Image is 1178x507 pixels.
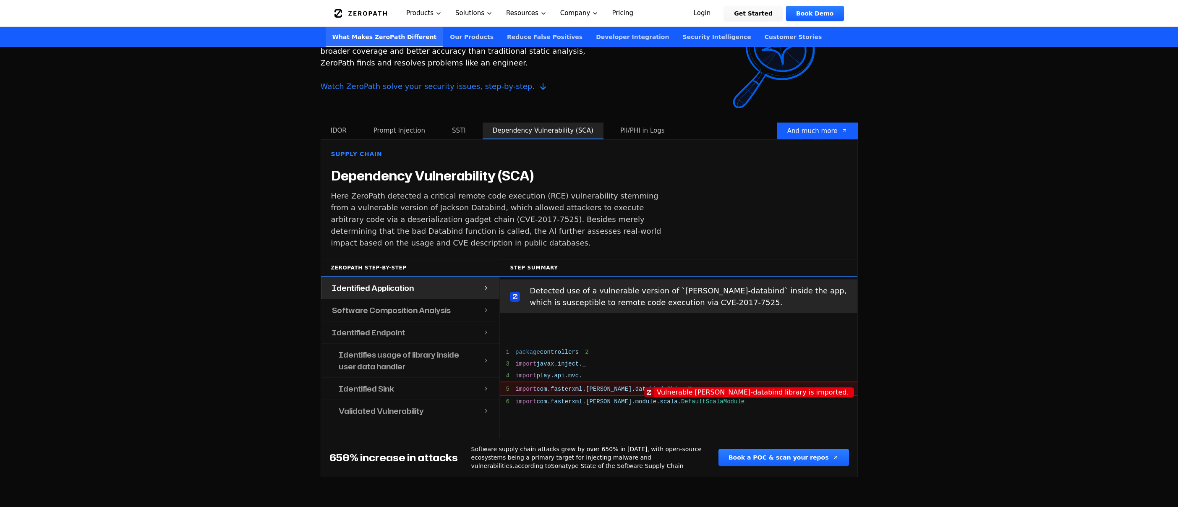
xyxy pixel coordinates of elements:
a: And much more [777,123,858,139]
span: com [536,398,547,405]
h4: Dependency Vulnerability (SCA) [331,168,534,183]
span: import [515,361,536,367]
button: Identified Endpoint [321,321,499,344]
span: 4 [502,370,516,382]
span: scala [660,398,678,405]
span: ObjectMapper [667,386,709,392]
h4: Validated Vulnerability [339,405,424,417]
span: mvc [568,372,579,379]
span: import [515,386,536,392]
a: What Makes ZeroPath Different [326,27,444,47]
span: . [579,372,582,379]
span: _ [582,361,586,367]
span: fasterxml [551,386,582,392]
span: com [536,386,547,392]
span: 2 [581,346,595,358]
button: Identified Application [321,277,499,299]
span: inject [558,361,579,367]
h4: Identified Application [332,282,414,294]
a: Get Started [724,6,783,21]
span: . [565,372,568,379]
span: import [515,398,536,405]
span: . [656,398,660,405]
a: Book Demo [786,6,844,21]
a: Customer Stories [758,27,829,47]
span: _ [582,372,586,379]
p: With broader coverage and better accuracy than traditional static analysis, ZeroPath finds and re... [321,34,603,92]
span: . [547,386,551,392]
button: Book a POC & scan your repos [718,449,849,466]
h4: 650% increase in attacks [329,451,458,464]
span: . [547,398,551,405]
span: . [582,398,586,405]
button: SSTI [442,123,476,139]
button: Dependency Vulnerability (SCA) [483,123,603,139]
button: PII/PHI in Logs [610,123,675,139]
h4: Identified Endpoint [332,327,405,338]
p: Software supply chain attacks grew by over 650% in [DATE], with open-source ecosystems being a pr... [471,445,705,470]
span: 1 [502,346,516,358]
span: . [579,361,582,367]
span: import [515,372,536,379]
span: . [582,386,586,392]
span: [PERSON_NAME] [586,398,632,405]
span: . [554,361,557,367]
a: Reduce False Positives [500,27,589,47]
span: javax [536,361,554,367]
a: Sonatype State of the Software Supply Chain [551,463,684,469]
h4: Software Composition Analysis [332,304,451,316]
div: Detected use of a vulnerable version of `[PERSON_NAME]-databind` inside the app, which is suscept... [500,280,857,313]
button: IDOR [321,123,357,139]
span: . [632,398,635,405]
span: . [632,386,635,392]
button: Software Composition Analysis [321,299,499,321]
span: fasterxml [551,398,582,405]
span: [PERSON_NAME] [586,386,632,392]
button: Prompt Injection [363,123,435,139]
a: Login [684,6,721,21]
span: 6 [502,396,516,408]
span: databind [635,386,663,392]
span: 3 [502,358,516,370]
span: module [635,398,656,405]
a: Security Intelligence [676,27,757,47]
div: ZeroPath Step-by-Step [321,259,500,277]
a: Developer Integration [589,27,676,47]
span: api [554,372,564,379]
p: Here ZeroPath detected a critical remote code execution (RCE) vulnerability stemming from a vulne... [331,190,669,249]
a: Our Products [443,27,500,47]
span: controllers [540,349,579,355]
button: Identified Sink [321,378,499,400]
span: Supply Chain [331,150,382,158]
button: Identifies usage of library inside user data handler [321,344,499,378]
h4: Identified Sink [339,383,394,395]
span: . [551,372,554,379]
h4: Identifies usage of library inside user data handler [339,349,477,372]
span: DefaultScalaModule [681,398,744,405]
div: Vulnerable [PERSON_NAME]-databind library is imported. [654,387,854,397]
span: Watch ZeroPath solve your security issues, step-by-step. [321,81,603,92]
span: . [678,398,681,405]
span: . [663,386,667,392]
span: package [515,349,540,355]
span: 5 [502,383,516,395]
button: Validated Vulnerability [321,400,499,422]
span: play [536,372,551,379]
div: Step Summary [500,259,857,277]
